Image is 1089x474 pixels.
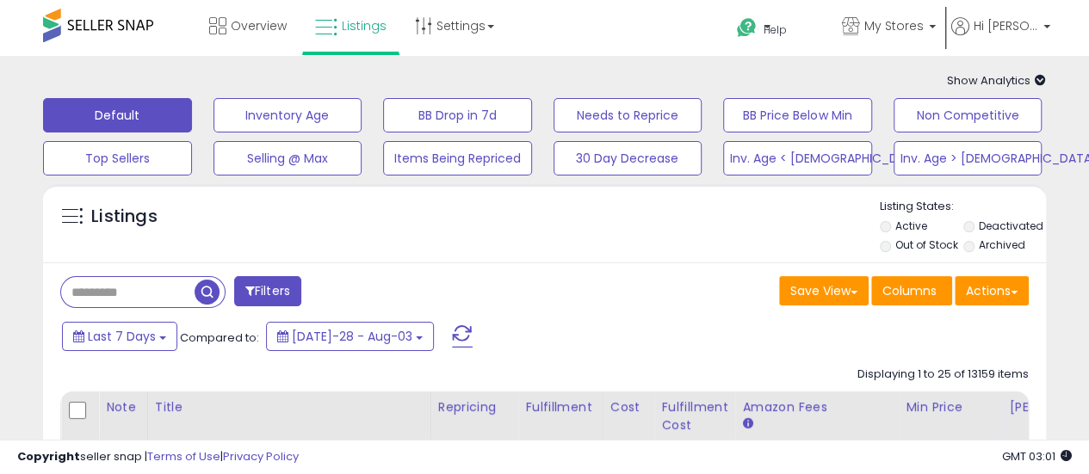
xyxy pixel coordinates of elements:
[17,449,299,465] div: seller snap | |
[894,141,1043,175] button: Inv. Age > [DEMOGRAPHIC_DATA]
[723,141,872,175] button: Inv. Age < [DEMOGRAPHIC_DATA]
[894,237,957,252] label: Out of Stock
[880,199,1046,215] p: Listing States:
[894,219,926,233] label: Active
[383,141,532,175] button: Items Being Repriced
[554,141,702,175] button: 30 Day Decrease
[43,98,192,132] button: Default
[180,329,259,346] span: Compared to:
[554,98,702,132] button: Needs to Reprice
[723,98,872,132] button: BB Price Below Min
[213,141,362,175] button: Selling @ Max
[342,17,387,34] span: Listings
[155,398,424,416] div: Title
[62,322,177,351] button: Last 7 Days
[266,322,434,351] button: [DATE]-28 - Aug-03
[857,366,1029,383] div: Displaying 1 to 25 of 13159 items
[736,17,758,39] i: Get Help
[383,98,532,132] button: BB Drop in 7d
[213,98,362,132] button: Inventory Age
[979,219,1043,233] label: Deactivated
[955,276,1029,305] button: Actions
[742,398,891,416] div: Amazon Fees
[43,141,192,175] button: Top Sellers
[147,448,220,465] a: Terms of Use
[779,276,869,305] button: Save View
[17,448,80,465] strong: Copyright
[88,328,156,345] span: Last 7 Days
[1002,448,1072,465] span: 2025-08-11 03:01 GMT
[231,17,287,34] span: Overview
[764,22,787,37] span: Help
[525,398,595,416] div: Fulfillment
[223,448,299,465] a: Privacy Policy
[661,398,727,434] div: Fulfillment Cost
[234,276,301,306] button: Filters
[723,4,826,56] a: Help
[106,398,140,416] div: Note
[882,282,937,299] span: Columns
[292,328,412,345] span: [DATE]-28 - Aug-03
[864,17,924,34] span: My Stores
[906,398,994,416] div: Min Price
[742,416,752,432] small: Amazon Fees.
[91,205,158,229] h5: Listings
[947,72,1046,89] span: Show Analytics
[979,237,1025,252] label: Archived
[438,398,511,416] div: Repricing
[610,398,647,416] div: Cost
[951,17,1050,56] a: Hi [PERSON_NAME]
[871,276,952,305] button: Columns
[974,17,1038,34] span: Hi [PERSON_NAME]
[894,98,1043,132] button: Non Competitive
